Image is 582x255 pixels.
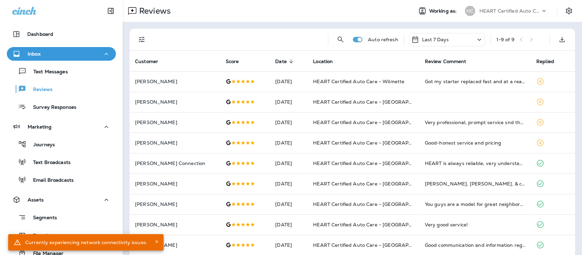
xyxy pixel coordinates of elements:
[101,4,120,18] button: Collapse Sidebar
[465,6,475,16] div: HC
[270,71,308,92] td: [DATE]
[425,201,526,208] div: You guys are a model for great neighborhood auto service!
[313,59,333,64] span: Location
[27,142,55,148] p: Journeys
[275,59,287,64] span: Date
[135,201,215,207] p: [PERSON_NAME]
[425,59,466,64] span: Review Comment
[270,153,308,174] td: [DATE]
[313,181,435,187] span: HEART Certified Auto Care - [GEOGRAPHIC_DATA]
[313,201,435,207] span: HEART Certified Auto Care - [GEOGRAPHIC_DATA]
[7,155,116,169] button: Text Broadcasts
[563,5,575,17] button: Settings
[7,228,116,242] button: Templates
[313,222,435,228] span: HEART Certified Auto Care - [GEOGRAPHIC_DATA]
[275,58,296,64] span: Date
[313,242,435,248] span: HEART Certified Auto Care - [GEOGRAPHIC_DATA]
[313,99,435,105] span: HEART Certified Auto Care - [GEOGRAPHIC_DATA]
[7,172,116,187] button: Email Broadcasts
[136,6,171,16] p: Reviews
[313,140,435,146] span: HEART Certified Auto Care - [GEOGRAPHIC_DATA]
[429,8,458,14] span: Working as:
[270,112,308,133] td: [DATE]
[7,64,116,78] button: Text Messages
[26,104,76,111] p: Survey Responses
[135,140,215,146] p: [PERSON_NAME]
[496,37,514,42] div: 1 - 9 of 9
[7,210,116,225] button: Segments
[26,160,71,166] p: Text Broadcasts
[135,58,167,64] span: Customer
[26,87,53,93] p: Reviews
[425,139,526,146] div: Good-honest service and pricing
[536,59,554,64] span: Replied
[555,33,569,46] button: Export as CSV
[7,120,116,134] button: Marketing
[226,59,239,64] span: Score
[270,133,308,153] td: [DATE]
[270,92,308,112] td: [DATE]
[313,160,435,166] span: HEART Certified Auto Care - [GEOGRAPHIC_DATA]
[425,180,526,187] div: Armando, Jaime, & colleague Mechanic are thoroughly competent, professional & polite. Great to ha...
[27,31,53,37] p: Dashboard
[313,58,342,64] span: Location
[26,215,57,222] p: Segments
[425,119,526,126] div: Very professional, prompt service snd thorough. So happy I found them!
[334,33,347,46] button: Search Reviews
[270,194,308,214] td: [DATE]
[425,221,526,228] div: Very good service!
[7,47,116,61] button: Inbox
[28,51,41,57] p: Inbox
[135,120,215,125] p: [PERSON_NAME]
[27,69,68,75] p: Text Messages
[270,174,308,194] td: [DATE]
[425,78,526,85] div: Got my starter replaced fast and at a reasonable price, car is driving great now! Staff was frien...
[26,233,57,239] p: Templates
[422,37,449,42] p: Last 7 Days
[425,58,475,64] span: Review Comment
[425,242,526,249] div: Good communication and information regarding quotes for future needs. Didn’t wait long for oil an...
[135,99,215,105] p: [PERSON_NAME]
[270,214,308,235] td: [DATE]
[25,236,147,249] div: Currently experiencing network connectivity issues.
[313,119,435,125] span: HEART Certified Auto Care - [GEOGRAPHIC_DATA]
[7,193,116,207] button: Assets
[368,37,398,42] p: Auto refresh
[7,100,116,114] button: Survey Responses
[7,82,116,96] button: Reviews
[135,79,215,84] p: [PERSON_NAME]
[7,27,116,41] button: Dashboard
[135,242,215,248] p: [PERSON_NAME]
[26,177,74,184] p: Email Broadcasts
[7,137,116,151] button: Journeys
[226,58,248,64] span: Score
[313,78,404,85] span: HEART Certified Auto Care - Wilmette
[135,181,215,186] p: [PERSON_NAME]
[153,238,161,246] button: Close
[479,8,541,14] p: HEART Certified Auto Care
[536,58,563,64] span: Replied
[135,33,149,46] button: Filters
[28,197,44,202] p: Assets
[425,160,526,167] div: HEART is always reliable, very understanding and responsible. Hard to find that in this kind of b...
[135,222,215,227] p: [PERSON_NAME]
[28,124,51,130] p: Marketing
[135,59,158,64] span: Customer
[135,161,215,166] p: [PERSON_NAME] Connection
